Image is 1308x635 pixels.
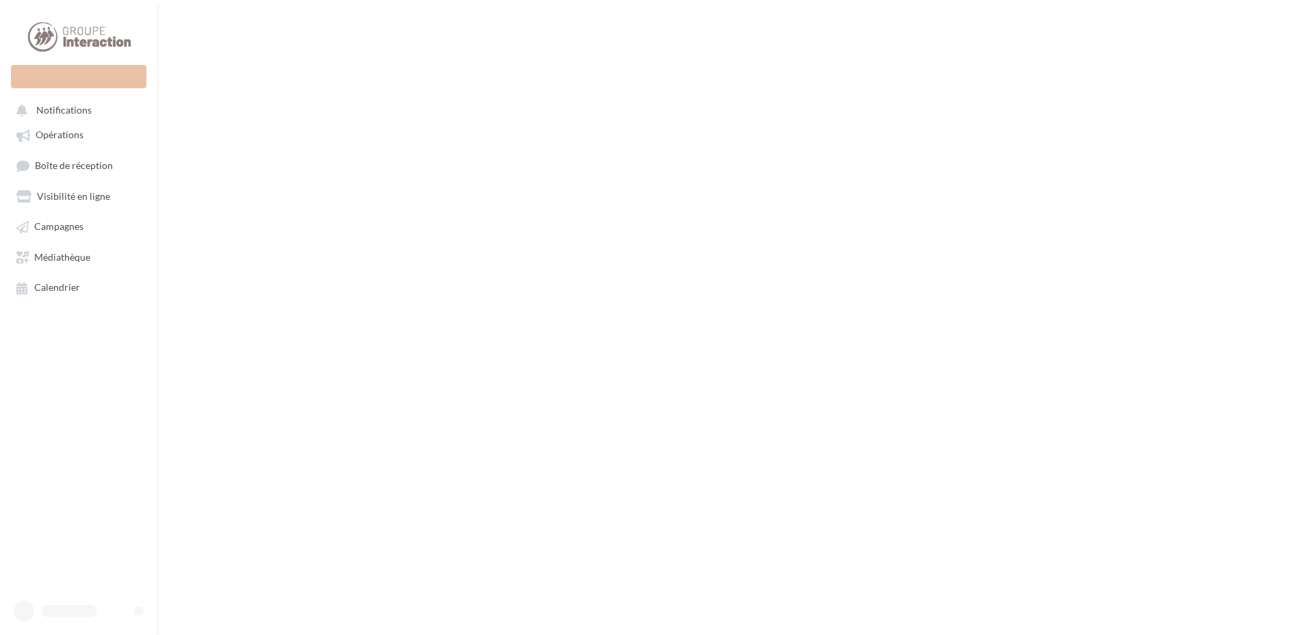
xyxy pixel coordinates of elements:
[34,251,90,263] span: Médiathèque
[8,122,149,146] a: Opérations
[35,159,113,171] span: Boîte de réception
[36,104,92,116] span: Notifications
[11,65,146,88] div: Nouvelle campagne
[8,213,149,238] a: Campagnes
[34,282,80,294] span: Calendrier
[8,183,149,208] a: Visibilité en ligne
[37,190,110,202] span: Visibilité en ligne
[34,221,83,233] span: Campagnes
[8,153,149,178] a: Boîte de réception
[8,244,149,269] a: Médiathèque
[36,129,83,141] span: Opérations
[8,274,149,299] a: Calendrier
